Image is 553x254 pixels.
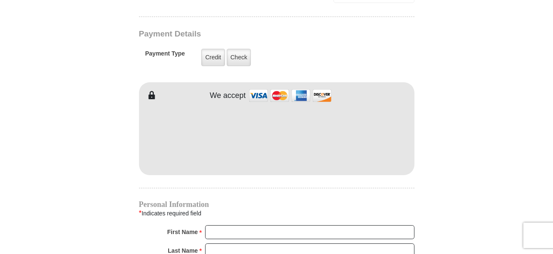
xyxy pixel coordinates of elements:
h4: Personal Information [139,201,414,208]
label: Check [227,49,251,66]
h4: We accept [210,91,246,100]
div: Indicates required field [139,208,414,219]
strong: First Name [167,226,198,238]
img: credit cards accepted [248,87,333,105]
h3: Payment Details [139,29,355,39]
label: Credit [201,49,225,66]
h5: Payment Type [145,50,185,61]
